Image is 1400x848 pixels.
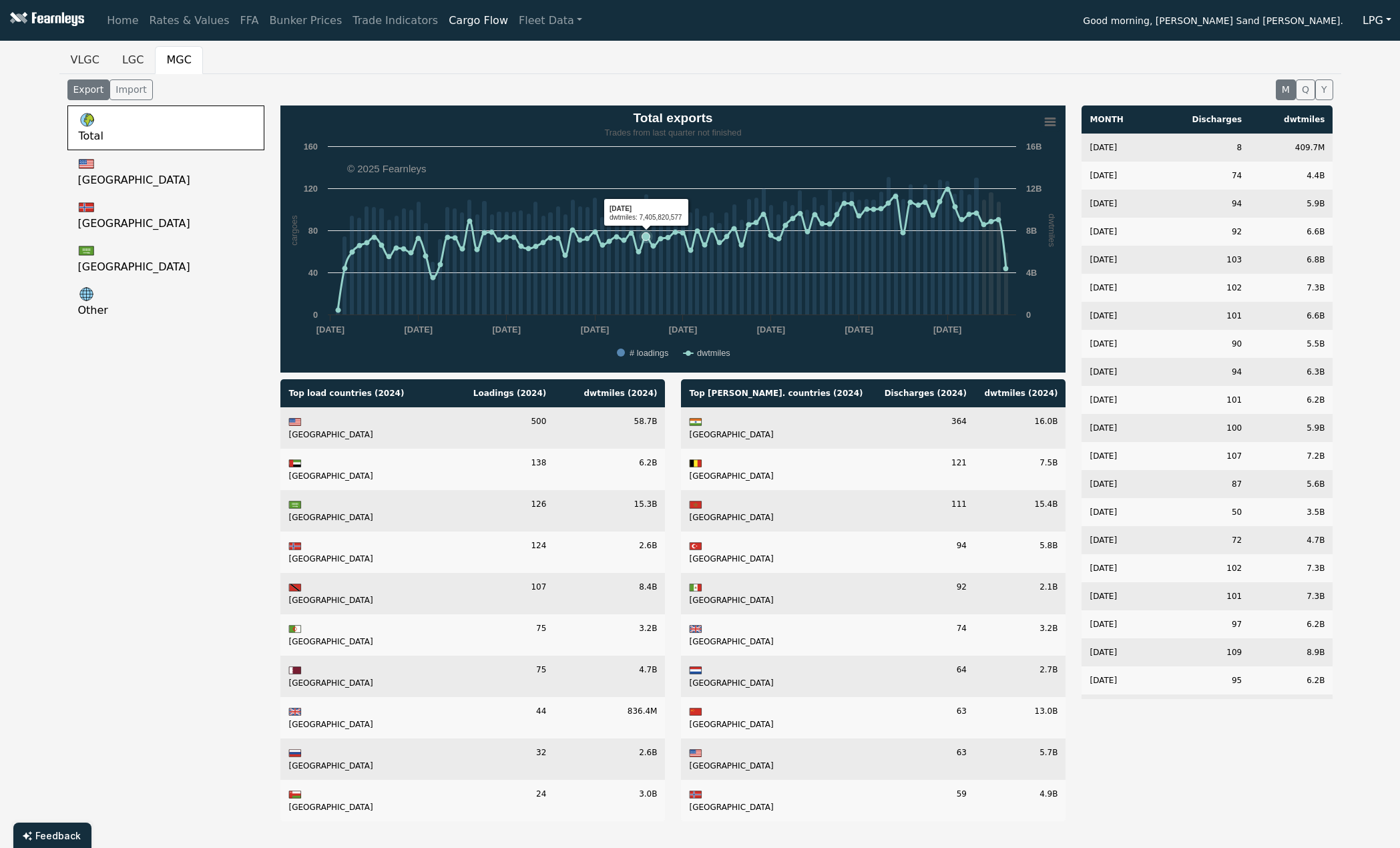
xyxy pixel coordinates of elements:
[1082,386,1154,414] td: [DATE]
[1250,610,1333,638] td: 6.2B
[316,325,344,335] text: [DATE]
[1082,246,1154,274] td: [DATE]
[280,105,1066,373] svg: Total exports
[1154,386,1250,414] td: 101
[1154,526,1250,554] td: 72
[669,325,697,335] text: [DATE]
[444,780,555,821] td: 24
[554,449,665,490] td: 6.2B
[1082,470,1154,498] td: [DATE]
[1296,79,1315,100] button: Q
[1082,638,1154,666] td: [DATE]
[308,226,318,236] text: 80
[554,780,665,821] td: 3.0B
[1250,638,1333,666] td: 8.9B
[1276,79,1296,100] button: M
[67,280,265,324] a: Other
[875,738,975,780] td: 63
[264,7,347,34] a: Bunker Prices
[1250,358,1333,386] td: 6.3B
[681,614,874,656] td: [GEOGRAPHIC_DATA]
[1154,105,1250,134] th: Discharges
[875,656,975,697] td: 64
[1250,694,1333,722] td: 7.8B
[1026,310,1031,320] text: 0
[757,325,785,335] text: [DATE]
[1154,442,1250,470] td: 107
[875,614,975,656] td: 74
[1154,246,1250,274] td: 103
[681,490,874,532] td: [GEOGRAPHIC_DATA]
[1154,358,1250,386] td: 94
[144,7,235,34] a: Rates & Values
[1154,414,1250,442] td: 100
[155,46,202,74] button: MGC
[1082,134,1154,162] td: [DATE]
[304,142,318,152] text: 160
[681,449,874,490] td: [GEOGRAPHIC_DATA]
[1082,610,1154,638] td: [DATE]
[875,573,975,614] td: 92
[235,7,264,34] a: FFA
[109,79,152,100] button: Import
[1250,134,1333,162] td: 409.7M
[975,614,1066,656] td: 3.2B
[1250,470,1333,498] td: 5.6B
[280,105,1333,832] div: Total
[1026,184,1041,194] text: 12B
[554,614,665,656] td: 3.2B
[280,656,443,697] td: [GEOGRAPHIC_DATA]
[513,7,588,34] a: Fleet Data
[67,105,265,150] a: Total
[1250,414,1333,442] td: 5.9B
[1082,694,1154,722] td: [DATE]
[975,532,1066,573] td: 5.8B
[681,697,874,738] td: [GEOGRAPHIC_DATA]
[1250,105,1333,134] th: dwtmiles
[875,449,975,490] td: 121
[1082,105,1154,134] th: MONTH
[875,379,975,407] th: Discharges ( 2024 )
[581,325,609,335] text: [DATE]
[975,780,1066,821] td: 4.9B
[1354,8,1400,33] button: LPG
[1154,498,1250,526] td: 50
[554,379,665,407] th: dwtmiles ( 2024 )
[1082,554,1154,582] td: [DATE]
[1082,330,1154,358] td: [DATE]
[444,490,555,532] td: 126
[975,738,1066,780] td: 5.7B
[605,128,742,138] tspan: Trades from last quarter not finished
[875,490,975,532] td: 111
[67,79,110,100] button: Export
[1154,610,1250,638] td: 97
[1250,526,1333,554] td: 4.7B
[1082,358,1154,386] td: [DATE]
[1026,142,1041,152] text: 16B
[554,490,665,532] td: 15.3B
[1250,274,1333,302] td: 7.3B
[875,780,975,821] td: 59
[1154,302,1250,330] td: 101
[67,237,265,280] a: [GEOGRAPHIC_DATA]
[1082,414,1154,442] td: [DATE]
[444,449,555,490] td: 138
[1026,268,1037,278] text: 4B
[1154,666,1250,694] td: 95
[554,532,665,573] td: 2.6B
[975,407,1066,449] td: 16.0B
[347,163,427,174] text: © 2025 Fearnleys
[1154,134,1250,162] td: 8
[1250,190,1333,218] td: 5.9B
[347,7,443,34] a: Trade Indicators
[1082,526,1154,554] td: [DATE]
[1082,498,1154,526] td: [DATE]
[1082,302,1154,330] td: [DATE]
[554,697,665,738] td: 836.4M
[280,449,443,490] td: [GEOGRAPHIC_DATA]
[975,379,1066,407] th: dwtmiles ( 2024 )
[280,573,443,614] td: [GEOGRAPHIC_DATA]
[444,738,555,780] td: 32
[554,738,665,780] td: 2.6B
[444,656,555,697] td: 75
